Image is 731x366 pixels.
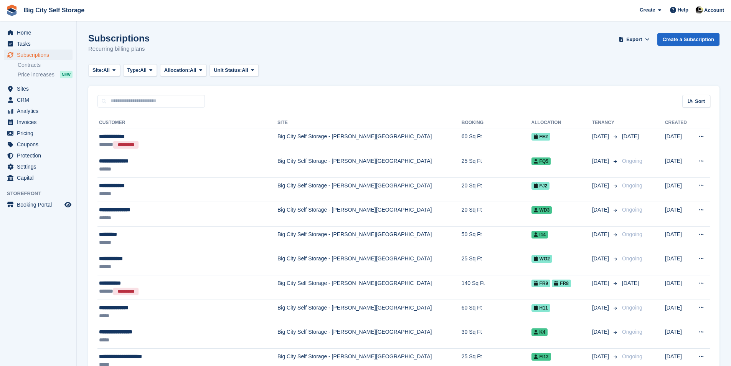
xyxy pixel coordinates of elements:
[592,328,611,336] span: [DATE]
[277,275,462,300] td: Big City Self Storage - [PERSON_NAME][GEOGRAPHIC_DATA]
[17,128,63,139] span: Pricing
[678,6,688,14] span: Help
[462,153,531,178] td: 25 Sq Ft
[4,117,73,128] a: menu
[531,328,548,336] span: K4
[277,202,462,227] td: Big City Self Storage - [PERSON_NAME][GEOGRAPHIC_DATA]
[462,129,531,153] td: 60 Sq Ft
[97,117,277,129] th: Customer
[4,27,73,38] a: menu
[665,324,691,349] td: [DATE]
[622,305,642,311] span: Ongoing
[531,231,548,238] span: I14
[462,117,531,129] th: Booking
[4,172,73,183] a: menu
[531,117,592,129] th: Allocation
[552,280,571,287] span: FR8
[531,182,550,190] span: FJ2
[622,255,642,262] span: Ongoing
[531,206,552,214] span: WD3
[277,324,462,349] td: Big City Self Storage - [PERSON_NAME][GEOGRAPHIC_DATA]
[665,129,691,153] td: [DATE]
[17,199,63,210] span: Booking Portal
[665,202,691,227] td: [DATE]
[704,7,724,14] span: Account
[4,161,73,172] a: menu
[88,45,150,53] p: Recurring billing plans
[592,157,611,165] span: [DATE]
[622,207,642,213] span: Ongoing
[462,227,531,251] td: 50 Sq Ft
[531,157,551,165] span: FQ5
[622,133,639,139] span: [DATE]
[622,158,642,164] span: Ongoing
[4,128,73,139] a: menu
[17,161,63,172] span: Settings
[17,139,63,150] span: Coupons
[592,182,611,190] span: [DATE]
[665,117,691,129] th: Created
[622,280,639,286] span: [DATE]
[160,64,207,77] button: Allocation: All
[592,304,611,312] span: [DATE]
[190,66,196,74] span: All
[622,182,642,189] span: Ongoing
[462,275,531,300] td: 140 Sq Ft
[665,177,691,202] td: [DATE]
[592,255,611,263] span: [DATE]
[277,227,462,251] td: Big City Self Storage - [PERSON_NAME][GEOGRAPHIC_DATA]
[17,150,63,161] span: Protection
[622,353,642,359] span: Ongoing
[88,33,150,43] h1: Subscriptions
[531,280,551,287] span: FR9
[164,66,190,74] span: Allocation:
[103,66,110,74] span: All
[17,50,63,60] span: Subscriptions
[657,33,719,46] a: Create a Subscription
[531,133,550,141] span: FE2
[242,66,248,74] span: All
[4,83,73,94] a: menu
[462,300,531,324] td: 60 Sq Ft
[17,83,63,94] span: Sites
[17,38,63,49] span: Tasks
[63,200,73,209] a: Preview store
[531,304,550,312] span: H11
[592,353,611,361] span: [DATE]
[4,199,73,210] a: menu
[462,177,531,202] td: 20 Sq Ft
[4,38,73,49] a: menu
[18,61,73,69] a: Contracts
[4,106,73,116] a: menu
[18,71,54,78] span: Price increases
[17,94,63,105] span: CRM
[695,6,703,14] img: Patrick Nevin
[21,4,87,17] a: Big City Self Storage
[4,139,73,150] a: menu
[88,64,120,77] button: Site: All
[462,324,531,349] td: 30 Sq Ft
[462,251,531,275] td: 25 Sq Ft
[277,300,462,324] td: Big City Self Storage - [PERSON_NAME][GEOGRAPHIC_DATA]
[665,153,691,178] td: [DATE]
[277,251,462,275] td: Big City Self Storage - [PERSON_NAME][GEOGRAPHIC_DATA]
[626,36,642,43] span: Export
[214,66,242,74] span: Unit Status:
[665,251,691,275] td: [DATE]
[7,190,76,197] span: Storefront
[17,27,63,38] span: Home
[277,153,462,178] td: Big City Self Storage - [PERSON_NAME][GEOGRAPHIC_DATA]
[592,206,611,214] span: [DATE]
[622,231,642,237] span: Ongoing
[127,66,140,74] span: Type:
[462,202,531,227] td: 20 Sq Ft
[277,177,462,202] td: Big City Self Storage - [PERSON_NAME][GEOGRAPHIC_DATA]
[277,117,462,129] th: Site
[277,129,462,153] td: Big City Self Storage - [PERSON_NAME][GEOGRAPHIC_DATA]
[665,300,691,324] td: [DATE]
[140,66,147,74] span: All
[622,329,642,335] span: Ongoing
[665,227,691,251] td: [DATE]
[4,94,73,105] a: menu
[60,71,73,78] div: NEW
